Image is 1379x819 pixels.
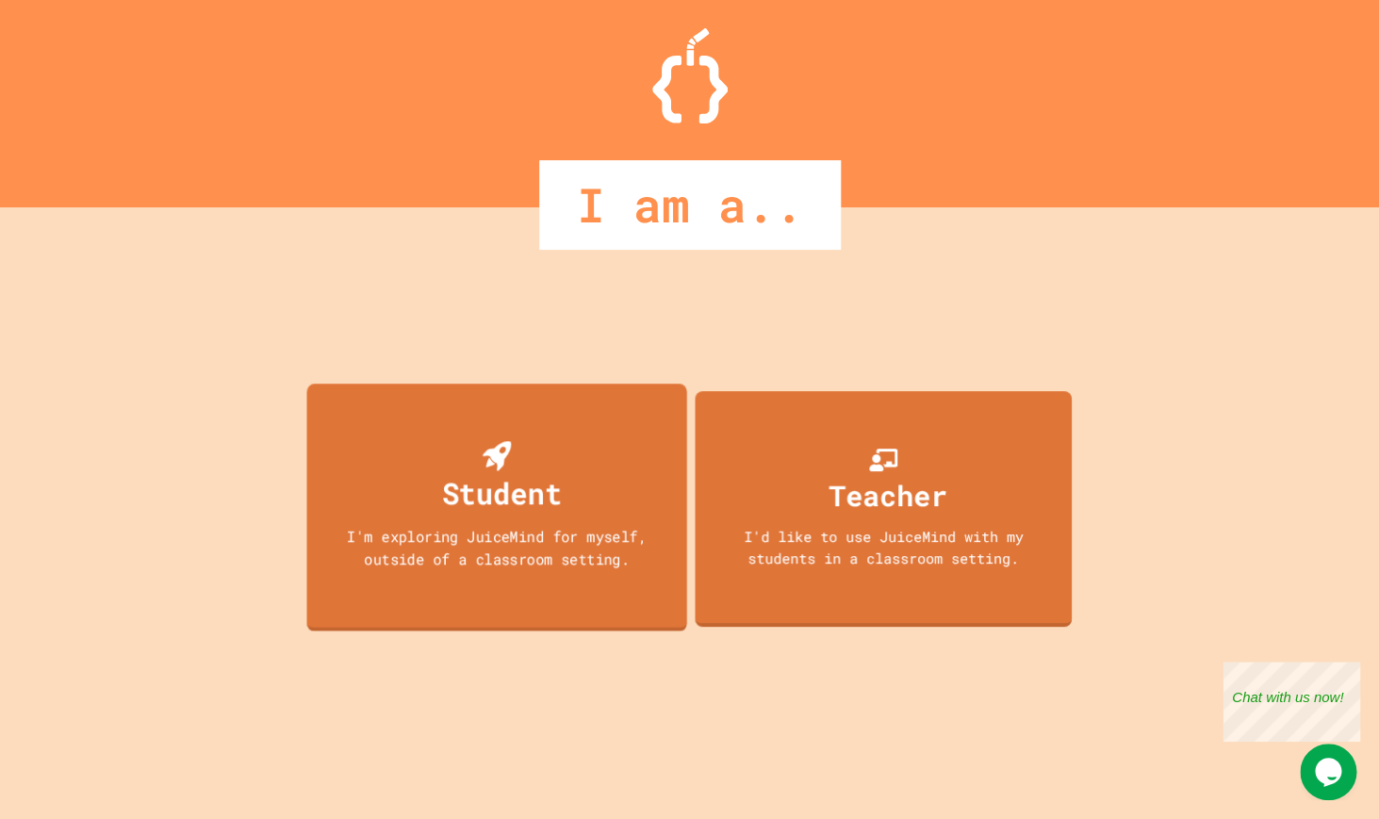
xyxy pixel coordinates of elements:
[652,28,728,123] img: Logo.svg
[539,160,841,250] div: I am a..
[829,474,947,516] div: Teacher
[714,526,1052,568] div: I'd like to use JuiceMind with my students in a classroom setting.
[1300,744,1360,800] iframe: chat widget
[325,525,667,569] div: I'm exploring JuiceMind for myself, outside of a classroom setting.
[1223,662,1360,742] iframe: chat widget
[441,470,561,515] div: Student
